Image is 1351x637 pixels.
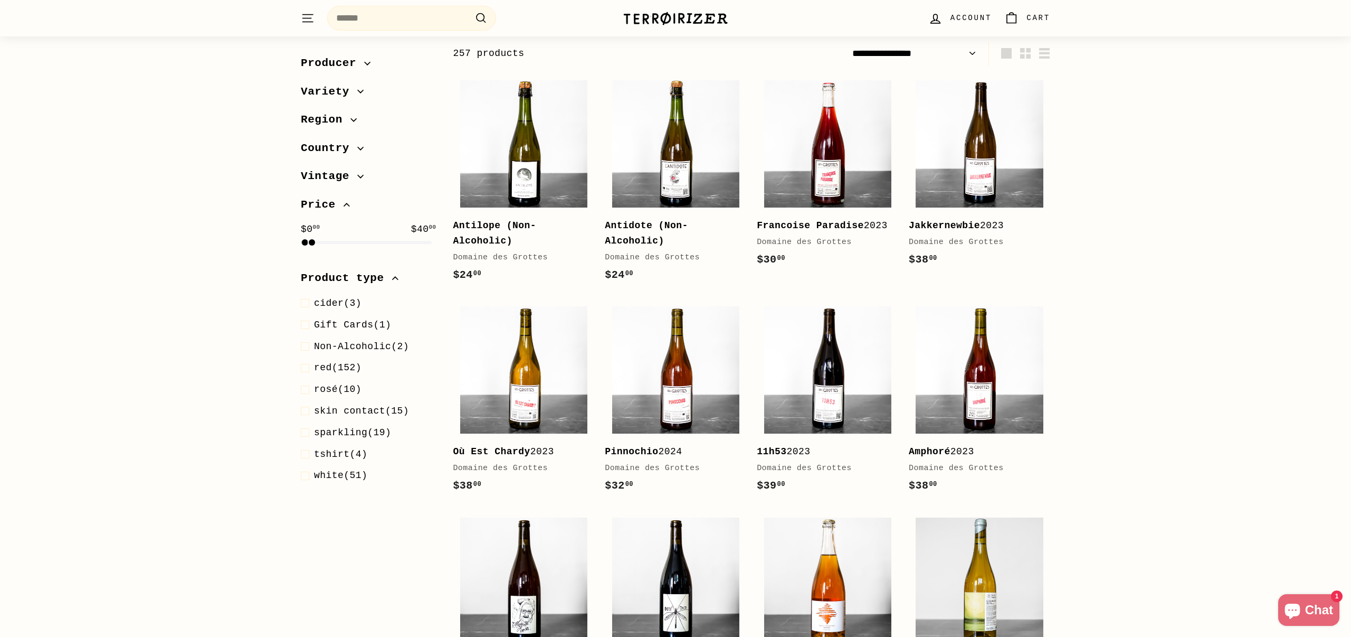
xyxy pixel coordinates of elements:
b: Pinnochio [605,446,658,457]
span: (152) [314,360,361,376]
span: skin contact [314,406,385,416]
span: (15) [314,404,409,419]
span: $40 [411,222,436,237]
button: Product type [301,267,436,295]
span: Region [301,111,350,129]
span: (3) [314,296,361,311]
span: cider [314,298,344,308]
div: Domaine des Grottes [757,236,888,249]
a: 11h532023Domaine des Grottes [757,299,898,505]
span: $32 [605,480,633,492]
div: Domaine des Grottes [453,462,584,475]
sup: 00 [929,255,937,262]
sup: 00 [313,224,320,230]
div: 2023 [909,444,1040,460]
span: Product type [301,269,392,287]
span: $38 [909,254,937,266]
button: Vintage [301,165,436,193]
span: rosé [314,384,338,395]
div: Domaine des Grottes [605,251,736,264]
span: $39 [757,480,785,492]
b: Où Est Chardy [453,446,530,457]
a: Où Est Chardy2023Domaine des Grottes [453,299,594,505]
div: Domaine des Grottes [605,462,736,475]
b: Antilope (Non-Alcoholic) [453,220,536,246]
sup: 00 [429,224,436,230]
span: tshirt [314,449,350,460]
div: Domaine des Grottes [453,251,584,264]
span: Country [301,139,357,157]
span: (2) [314,339,409,354]
span: $38 [909,480,937,492]
span: (51) [314,468,367,483]
div: 2023 [453,444,584,460]
b: Antidote (Non-Alcoholic) [605,220,688,246]
sup: 00 [473,270,481,277]
sup: 00 [777,255,785,262]
span: Variety [301,83,357,101]
span: Gift Cards [314,320,374,330]
span: (19) [314,425,391,441]
a: Account [922,3,998,34]
div: 257 products [453,46,751,61]
span: Non-Alcoholic [314,341,391,352]
span: $24 [453,269,481,281]
button: Producer [301,52,436,80]
sup: 00 [777,481,785,488]
button: Country [301,137,436,165]
span: red [314,362,332,373]
div: 2023 [757,444,888,460]
span: Producer [301,54,364,72]
span: sparkling [314,427,367,438]
span: (10) [314,382,361,397]
a: Antilope (Non-Alcoholic) Domaine des Grottes [453,73,594,294]
inbox-online-store-chat: Shopify online store chat [1275,594,1343,629]
b: Francoise Paradise [757,220,864,231]
div: Domaine des Grottes [909,462,1040,475]
a: Cart [998,3,1057,34]
div: Domaine des Grottes [909,236,1040,249]
a: Amphoré2023Domaine des Grottes [909,299,1050,505]
sup: 00 [625,270,633,277]
a: Antidote (Non-Alcoholic) Domaine des Grottes [605,73,746,294]
span: Account [950,12,992,24]
sup: 00 [929,481,937,488]
b: 11h53 [757,446,786,457]
a: Pinnochio2024Domaine des Grottes [605,299,746,505]
div: 2024 [605,444,736,460]
span: $38 [453,480,481,492]
span: $24 [605,269,633,281]
span: Cart [1026,12,1050,24]
b: Amphoré [909,446,950,457]
span: Price [301,196,344,214]
span: $0 [301,222,320,237]
button: Region [301,108,436,137]
button: Price [301,193,436,222]
div: Domaine des Grottes [757,462,888,475]
b: Jakkernewbie [909,220,980,231]
a: Jakkernewbie2023Domaine des Grottes [909,73,1050,279]
span: (4) [314,447,367,462]
div: 2023 [757,218,888,233]
span: (1) [314,317,391,333]
a: Francoise Paradise2023Domaine des Grottes [757,73,898,279]
span: white [314,470,344,481]
div: 2023 [909,218,1040,233]
span: Vintage [301,167,357,185]
span: $30 [757,254,785,266]
button: Variety [301,80,436,109]
sup: 00 [625,481,633,488]
sup: 00 [473,481,481,488]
